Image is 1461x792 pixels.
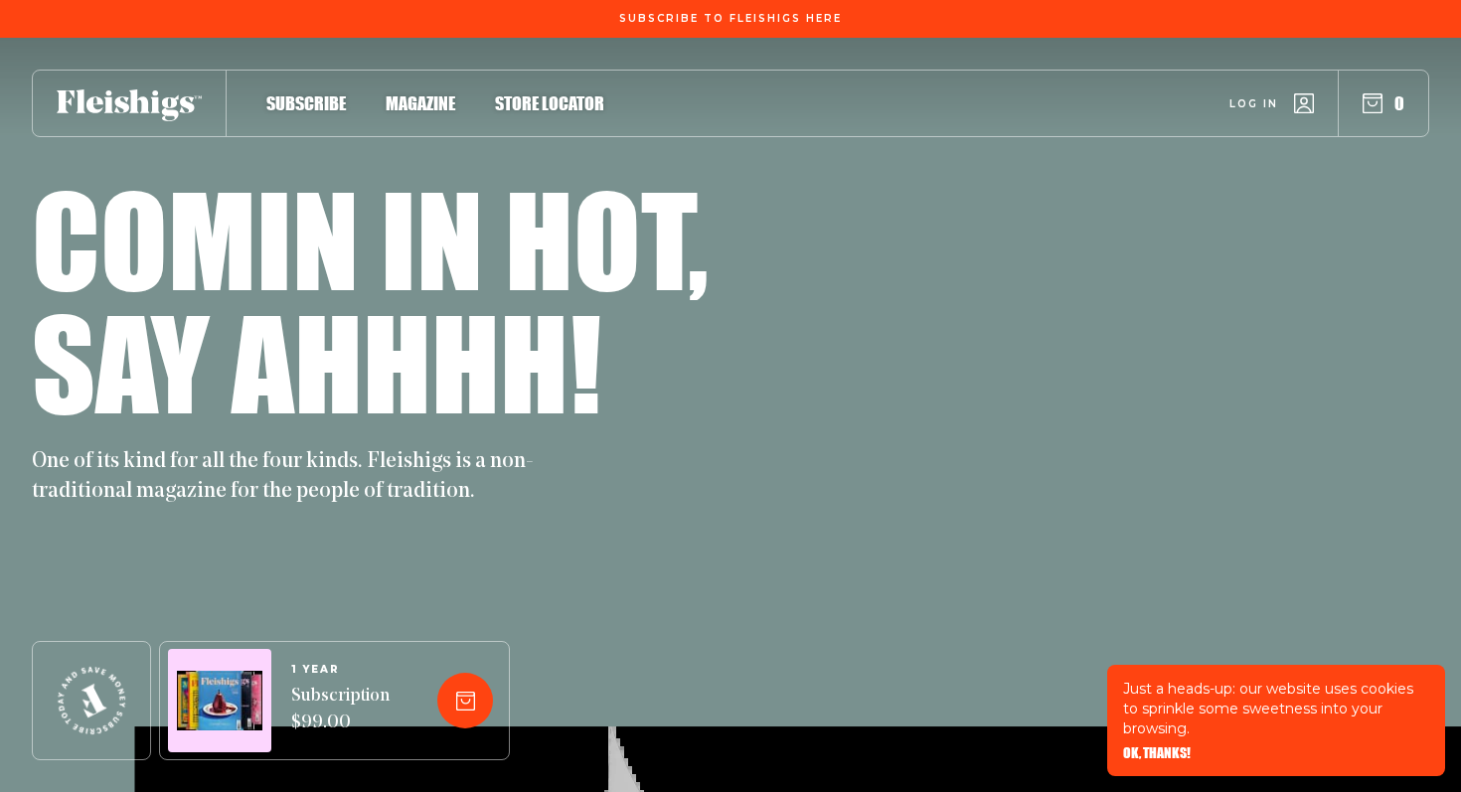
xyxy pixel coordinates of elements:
a: 1 YEARSubscription $99.00 [291,664,390,737]
span: Subscribe To Fleishigs Here [619,13,842,25]
span: Subscription $99.00 [291,684,390,737]
h1: Say ahhhh! [32,300,601,423]
span: Store locator [495,92,604,114]
img: Magazines image [177,671,262,731]
a: Log in [1229,93,1314,113]
span: Magazine [386,92,455,114]
span: Subscribe [266,92,346,114]
a: Subscribe To Fleishigs Here [615,13,846,23]
h1: Comin in hot, [32,177,709,300]
p: One of its kind for all the four kinds. Fleishigs is a non-traditional magazine for the people of... [32,447,549,507]
a: Magazine [386,89,455,116]
button: 0 [1363,92,1404,114]
span: Log in [1229,96,1278,111]
span: 1 YEAR [291,664,390,676]
a: Store locator [495,89,604,116]
p: Just a heads-up: our website uses cookies to sprinkle some sweetness into your browsing. [1123,679,1429,738]
a: Subscribe [266,89,346,116]
button: OK, THANKS! [1123,746,1191,760]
